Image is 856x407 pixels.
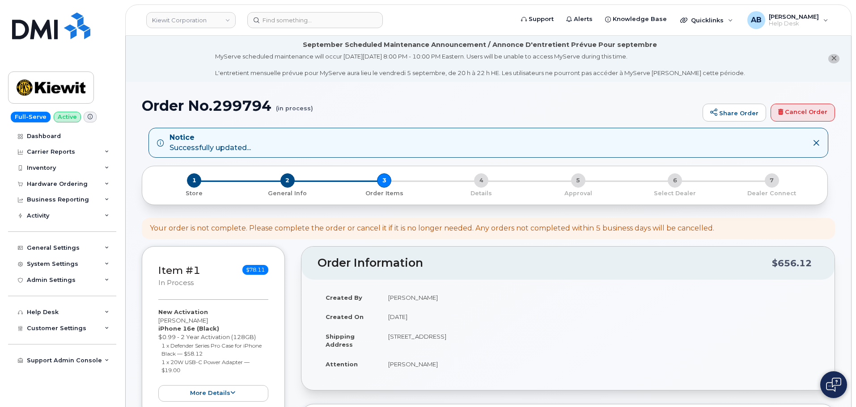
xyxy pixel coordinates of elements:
span: $78.11 [242,265,268,275]
a: 2 General Info [239,188,336,197]
a: Share Order [703,104,766,122]
div: [PERSON_NAME] $0.99 - 2 Year Activation (128GB) [158,308,268,401]
td: [PERSON_NAME] [380,288,818,307]
button: more details [158,385,268,402]
td: [DATE] [380,307,818,327]
div: September Scheduled Maintenance Announcement / Annonce D'entretient Prévue Pour septembre [303,40,657,50]
div: $656.12 [772,255,812,272]
strong: Created By [326,294,362,301]
h1: Order No.299794 [142,98,698,113]
div: MyServe scheduled maintenance will occur [DATE][DATE] 8:00 PM - 10:00 PM Eastern. Users will be u... [215,52,745,77]
p: General Info [243,189,333,197]
strong: iPhone 16e (Black) [158,325,219,332]
button: close notification [828,54,839,63]
td: [STREET_ADDRESS] [380,327,818,354]
small: (in process) [276,98,313,112]
strong: New Activation [158,308,208,315]
div: Your order is not complete. Please complete the order or cancel it if it is no longer needed. Any... [150,223,714,234]
p: Store [153,189,236,197]
a: 1 Store [149,188,239,197]
span: 2 [280,173,295,188]
a: Cancel Order [771,104,835,122]
strong: Shipping Address [326,333,355,348]
strong: Created On [326,313,364,320]
td: [PERSON_NAME] [380,354,818,374]
strong: Notice [170,133,251,143]
div: Successfully updated... [170,133,251,153]
span: 1 [187,173,201,188]
small: 1 x Defender Series Pro Case for iPhone Black — $58.12 [161,342,262,357]
strong: Attention [326,361,358,368]
img: Open chat [826,378,841,392]
h2: Order Information [318,257,772,269]
small: 1 x 20W USB-C Power Adapter — $19.00 [161,359,250,374]
a: Item #1 [158,264,200,277]
small: in process [158,279,194,287]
